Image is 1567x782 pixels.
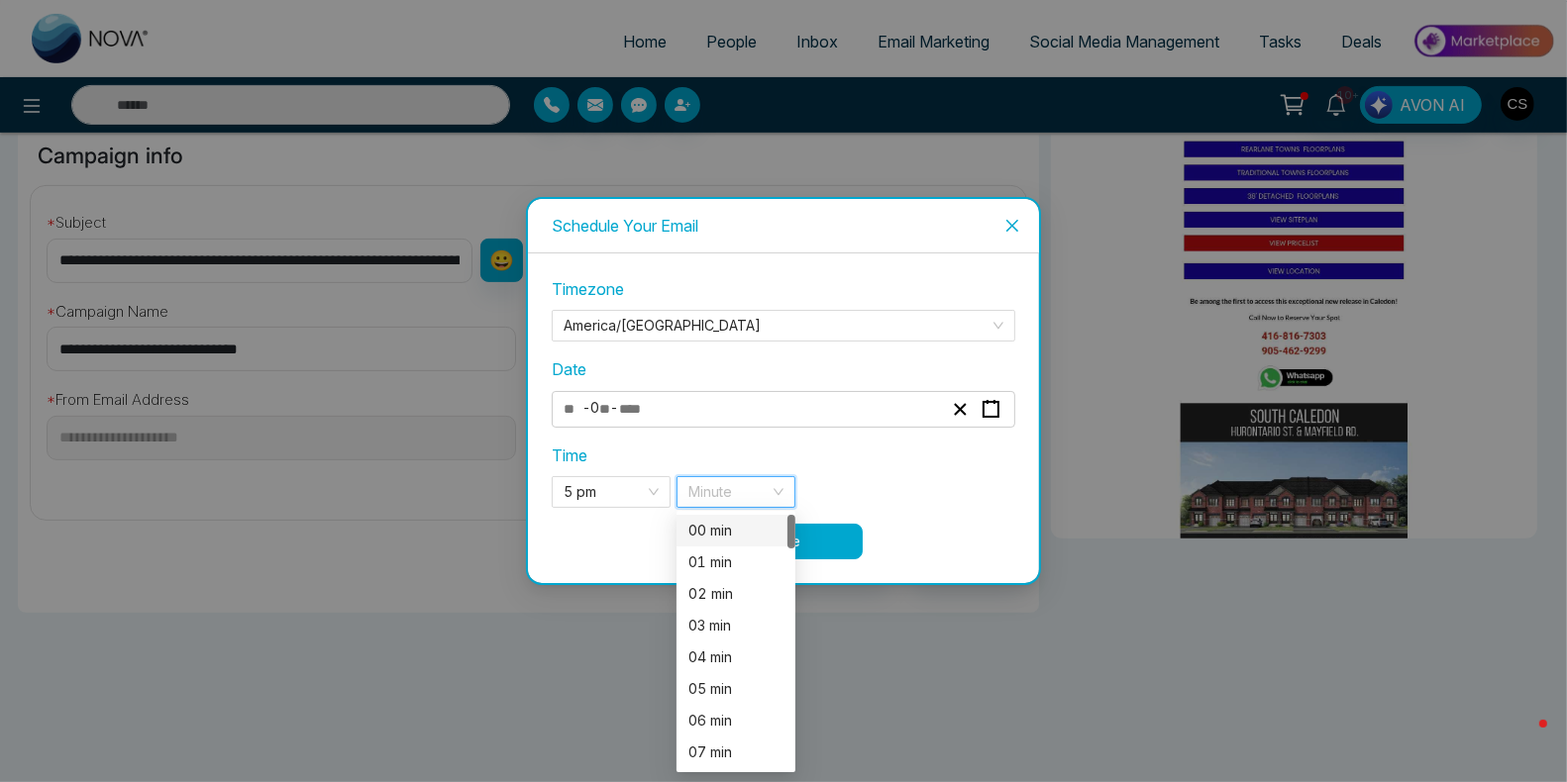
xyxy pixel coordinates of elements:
[610,396,618,420] span: -
[677,705,795,736] div: 06 min
[677,641,795,673] div: 04 min
[552,443,587,468] label: Time
[677,673,795,705] div: 05 min
[677,515,795,546] div: 00 min
[564,311,1003,341] span: America/Toronto
[688,520,783,541] div: 00 min
[552,277,1015,302] label: Timezone
[688,710,783,732] div: 06 min
[552,215,1015,237] div: Schedule Your Email
[688,741,783,763] div: 07 min
[564,477,659,507] span: 5 pm
[582,396,590,420] span: -
[688,678,783,700] div: 05 min
[677,546,795,578] div: 01 min
[677,736,795,768] div: 07 min
[688,583,783,605] div: 02 min
[688,551,783,573] div: 01 min
[590,397,599,419] span: 0
[552,357,1015,382] label: Date
[688,615,783,636] div: 03 min
[986,199,1039,252] button: Close
[688,646,783,668] div: 04 min
[677,610,795,641] div: 03 min
[1500,715,1547,762] iframe: Intercom live chat
[1004,218,1020,234] span: close
[677,578,795,610] div: 02 min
